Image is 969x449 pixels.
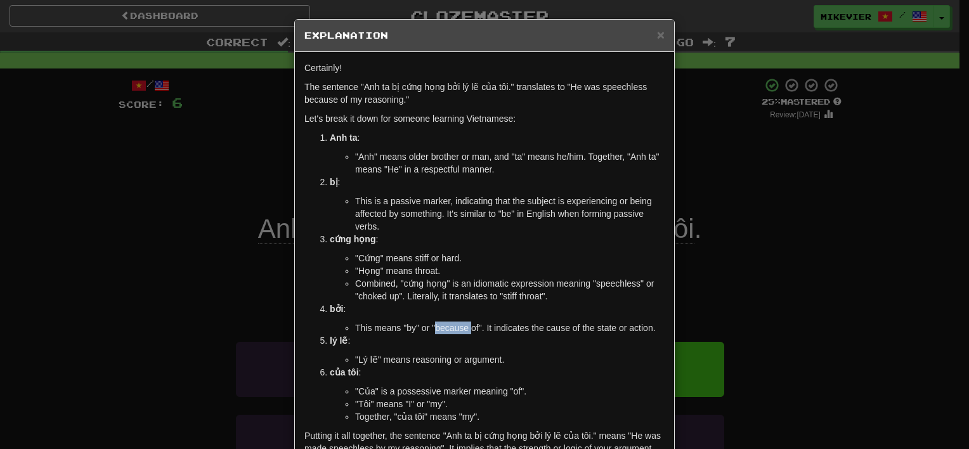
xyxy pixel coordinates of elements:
h5: Explanation [304,29,665,42]
p: Let's break it down for someone learning Vietnamese: [304,112,665,125]
li: "Họng" means throat. [355,264,665,277]
button: Close [657,28,665,41]
li: Together, "của tôi" means "my". [355,410,665,423]
p: : [330,303,665,315]
strong: bị [330,177,338,187]
li: "Cứng" means stiff or hard. [355,252,665,264]
p: : [330,366,665,379]
p: : [330,233,665,245]
li: "Lý lẽ" means reasoning or argument. [355,353,665,366]
p: Certainly! [304,62,665,74]
strong: cứng họng [330,234,375,244]
li: This is a passive marker, indicating that the subject is experiencing or being affected by someth... [355,195,665,233]
p: : [330,176,665,188]
strong: lý lẽ [330,335,348,346]
li: This means "by" or "because of". It indicates the cause of the state or action. [355,322,665,334]
strong: bởi [330,304,343,314]
span: × [657,27,665,42]
strong: Anh ta [330,133,358,143]
li: "Tôi" means "I" or "my". [355,398,665,410]
li: Combined, "cứng họng" is an idiomatic expression meaning "speechless" or "choked up". Literally, ... [355,277,665,303]
li: "Anh" means older brother or man, and "ta" means he/him. Together, "Anh ta" means "He" in a respe... [355,150,665,176]
p: : [330,131,665,144]
strong: của tôi [330,367,359,377]
li: "Của" is a possessive marker meaning "of". [355,385,665,398]
p: : [330,334,665,347]
p: The sentence "Anh ta bị cứng họng bởi lý lẽ của tôi." translates to "He was speechless because of... [304,81,665,106]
